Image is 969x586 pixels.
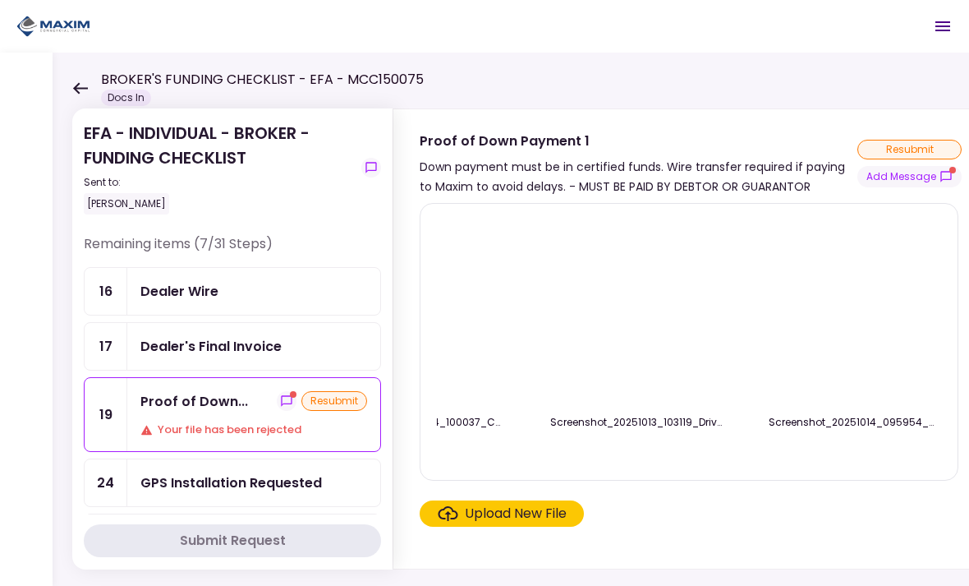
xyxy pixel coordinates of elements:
div: resubmit [857,140,962,159]
h1: BROKER'S FUNDING CHECKLIST - EFA - MCC150075 [101,70,424,90]
div: 16 [85,268,127,315]
div: Screenshot_20251013_103119_Drive.jpg [550,415,723,430]
div: GPS Installation Requested [140,473,322,493]
div: resubmit [301,391,367,411]
button: show-messages [857,166,962,187]
div: Down payment must be in certified funds. Wire transfer required if paying to Maxim to avoid delay... [420,157,857,196]
div: 24 [85,459,127,506]
div: 19 [85,378,127,451]
div: Submit Request [180,531,286,551]
div: Proof of Down Payment 1 [420,131,857,151]
div: Your file has been rejected [140,422,367,438]
div: Sent to: [84,175,355,190]
div: Proof of Down Payment 1 [140,391,248,412]
div: 17 [85,323,127,370]
span: Click here to upload the required document [420,501,584,527]
a: 24GPS Installation Requested [84,459,381,507]
div: Dealer Wire [140,281,218,302]
div: Docs In [101,90,151,106]
img: Partner icon [16,14,90,39]
a: 19Proof of Down Payment 1show-messagesresubmitYour file has been rejected [84,377,381,452]
a: 17Dealer's Final Invoice [84,322,381,371]
div: Dealer's Final Invoice [140,336,282,357]
button: show-messages [361,158,381,178]
div: Upload New File [465,504,567,524]
a: 16Dealer Wire [84,267,381,316]
a: 25GPS #1 Installed & Pinged [84,514,381,562]
div: Screenshot_20251014_095954_Camera.jpg [769,415,941,430]
div: Remaining items (7/31 Steps) [84,234,381,267]
button: Open menu [923,7,962,46]
button: Submit Request [84,524,381,557]
div: [PERSON_NAME] [84,193,169,215]
div: EFA - INDIVIDUAL - BROKER - FUNDING CHECKLIST [84,121,355,215]
button: show-messages [277,391,296,411]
